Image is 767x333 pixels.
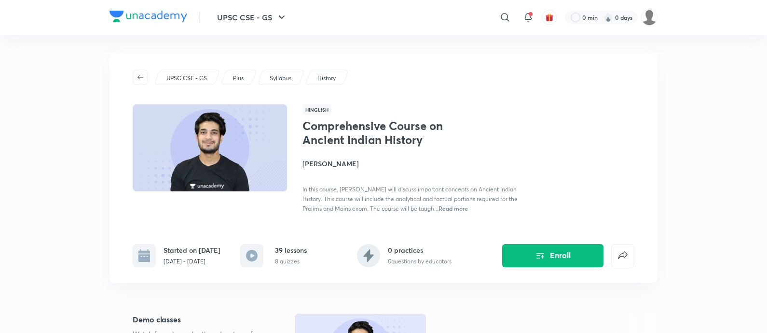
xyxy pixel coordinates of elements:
[603,13,613,22] img: streak
[275,245,307,255] h6: 39 lessons
[110,11,187,25] a: Company Logo
[164,245,220,255] h6: Started on [DATE]
[438,204,468,212] span: Read more
[317,74,336,83] p: History
[388,257,452,266] p: 0 questions by educators
[316,74,338,83] a: History
[611,244,634,267] button: false
[131,103,288,192] img: Thumbnail
[302,159,519,169] h4: [PERSON_NAME]
[542,10,557,25] button: avatar
[232,74,246,83] a: Plus
[388,245,452,255] h6: 0 practices
[275,257,307,266] p: 8 quizzes
[302,119,460,147] h1: Comprehensive Course on Ancient Indian History
[164,257,220,266] p: [DATE] - [DATE]
[110,11,187,22] img: Company Logo
[166,74,207,83] p: UPSC CSE - GS
[270,74,291,83] p: Syllabus
[268,74,293,83] a: Syllabus
[302,186,518,212] span: In this course, [PERSON_NAME] will discuss important concepts on Ancient Indian History. This cou...
[641,9,657,26] img: Piali K
[302,104,331,115] span: Hinglish
[165,74,209,83] a: UPSC CSE - GS
[502,244,603,267] button: Enroll
[545,13,554,22] img: avatar
[233,74,244,83] p: Plus
[211,8,293,27] button: UPSC CSE - GS
[133,314,264,325] h5: Demo classes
